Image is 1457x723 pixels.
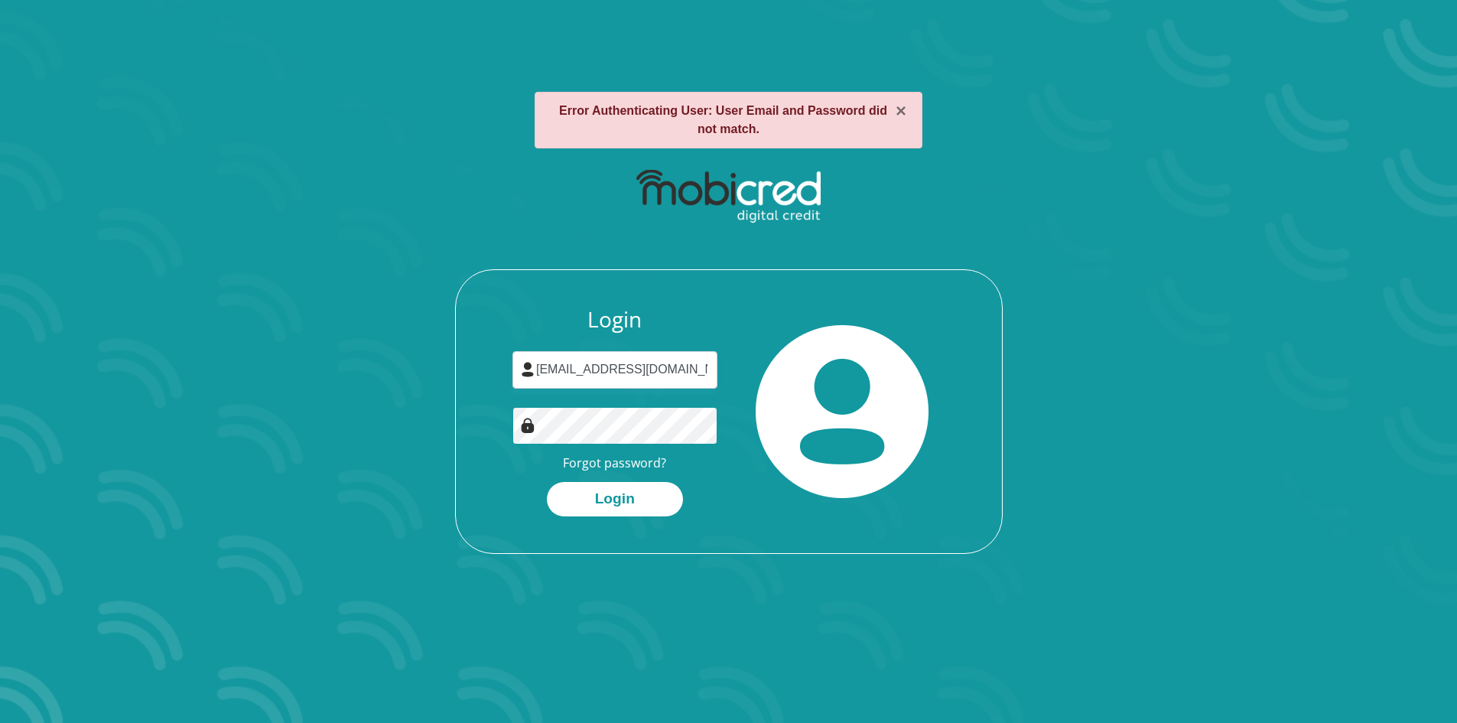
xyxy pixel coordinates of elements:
[547,482,683,516] button: Login
[520,418,535,433] img: Image
[520,362,535,377] img: user-icon image
[512,351,717,389] input: Username
[512,307,717,333] h3: Login
[563,454,666,471] a: Forgot password?
[559,104,887,135] strong: Error Authenticating User: User Email and Password did not match.
[896,102,906,120] button: ×
[636,170,821,223] img: mobicred logo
